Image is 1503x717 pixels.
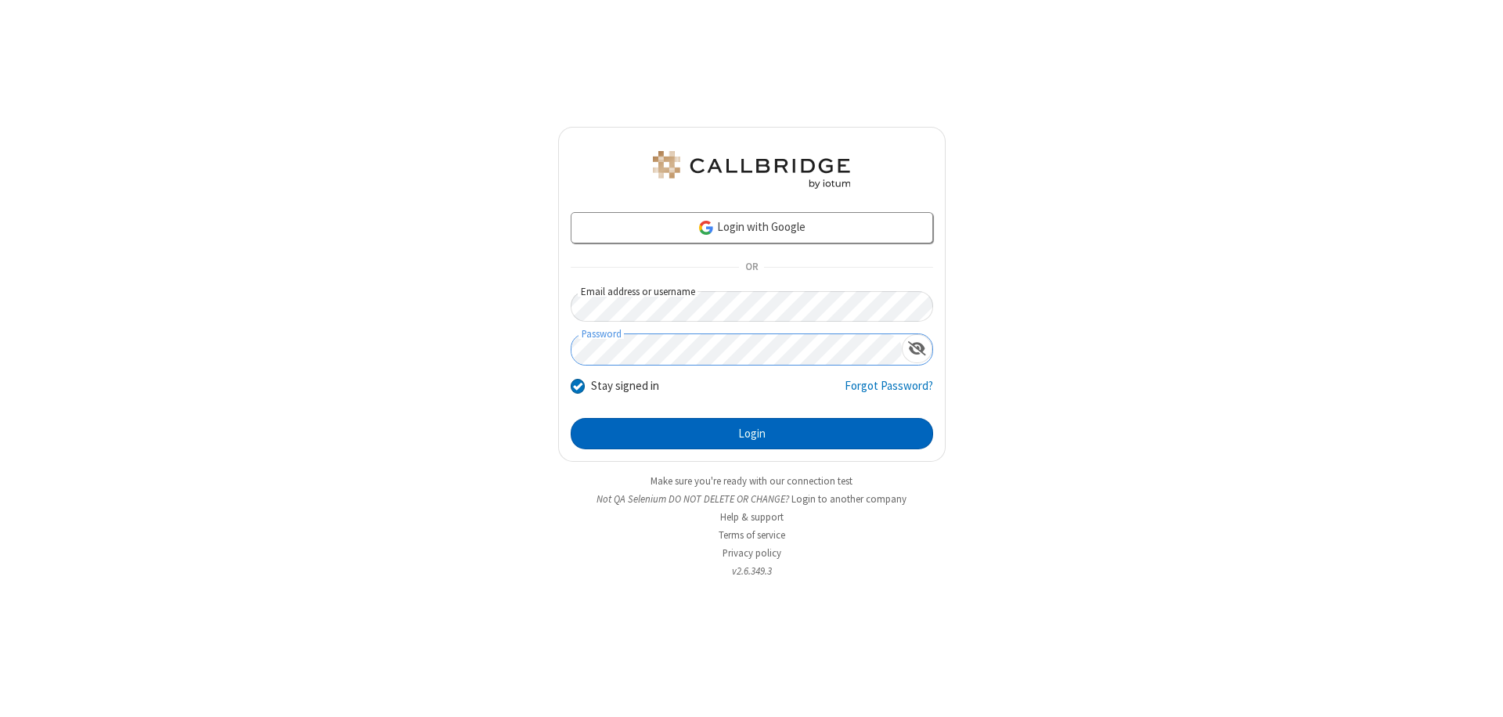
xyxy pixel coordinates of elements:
input: Password [571,334,902,365]
a: Forgot Password? [845,377,933,407]
button: Login [571,418,933,449]
button: Login to another company [791,492,906,506]
span: OR [739,257,764,279]
a: Login with Google [571,212,933,243]
div: Show password [902,334,932,363]
iframe: Chat [1464,676,1491,706]
img: google-icon.png [697,219,715,236]
img: QA Selenium DO NOT DELETE OR CHANGE [650,151,853,189]
a: Privacy policy [723,546,781,560]
label: Stay signed in [591,377,659,395]
li: v2.6.349.3 [558,564,946,578]
a: Terms of service [719,528,785,542]
input: Email address or username [571,291,933,322]
a: Make sure you're ready with our connection test [651,474,852,488]
a: Help & support [720,510,784,524]
li: Not QA Selenium DO NOT DELETE OR CHANGE? [558,492,946,506]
